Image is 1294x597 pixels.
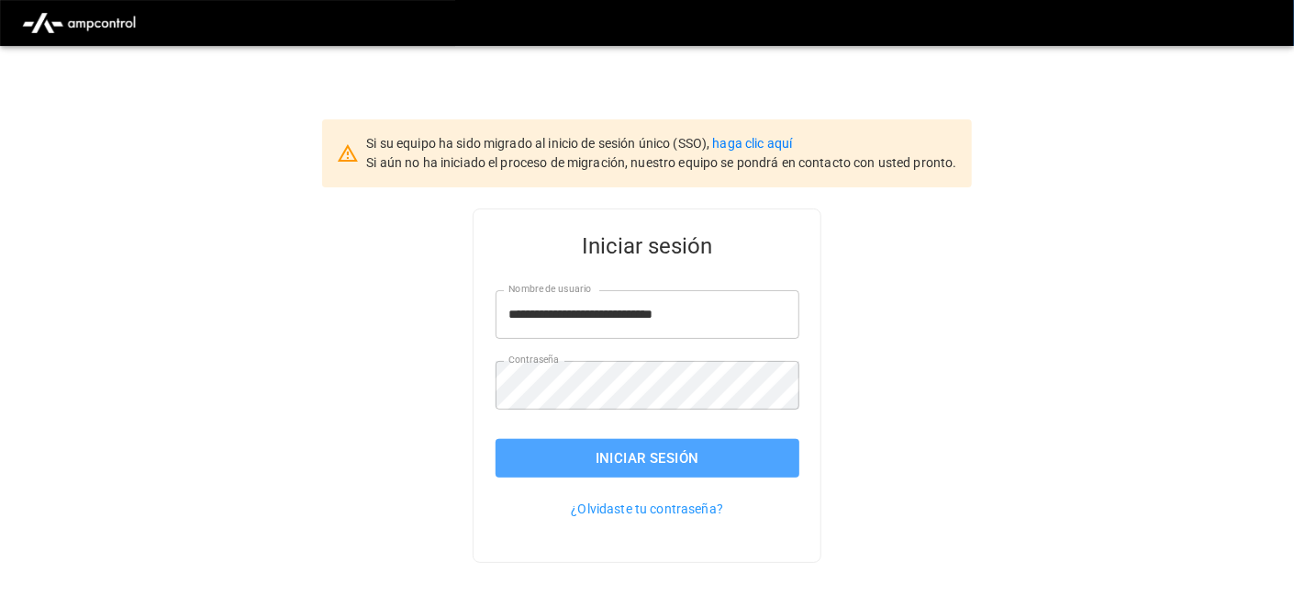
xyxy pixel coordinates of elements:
label: Contraseña [508,353,560,367]
button: Iniciar sesión [496,439,799,478]
a: haga clic aquí [713,136,793,151]
label: Nombre de usuario [508,282,591,297]
h5: Iniciar sesión [496,231,799,261]
p: ¿Olvidaste tu contraseña? [496,500,799,518]
img: ampcontrol.io logo [15,6,143,40]
span: Si su equipo ha sido migrado al inicio de sesión único (SSO), [366,136,712,151]
span: Si aún no ha iniciado el proceso de migración, nuestro equipo se pondrá en contacto con usted pro... [366,155,956,170]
